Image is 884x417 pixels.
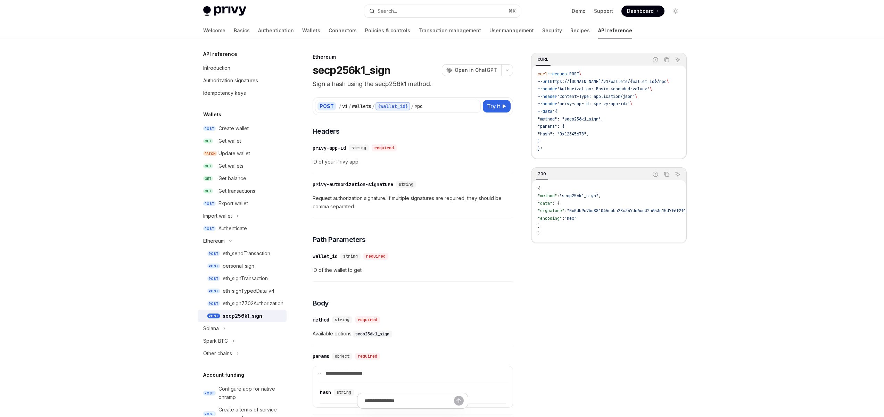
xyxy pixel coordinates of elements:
[234,22,250,39] a: Basics
[203,89,246,97] div: Idempotency keys
[562,216,564,221] span: :
[223,299,283,308] div: eth_sign7702Authorization
[198,285,287,297] a: POSTeth_signTypedData_v4
[557,86,650,92] span: 'Authorization: Basic <encoded-value>'
[419,22,481,39] a: Transaction management
[198,62,287,74] a: Introduction
[673,170,682,179] button: Ask AI
[218,124,249,133] div: Create wallet
[218,385,282,401] div: Configure app for native onramp
[557,94,635,99] span: 'Content-Type: application/json'
[218,137,241,145] div: Get wallet
[542,22,562,39] a: Security
[635,94,637,99] span: \
[483,100,511,112] button: Try it
[364,393,454,408] input: Ask a question...
[218,187,255,195] div: Get transactions
[536,55,551,64] div: cURL
[198,135,287,147] a: GETGet wallet
[570,22,590,39] a: Recipes
[218,224,247,233] div: Authenticate
[223,287,274,295] div: eth_signTypedData_v4
[339,103,341,110] div: /
[348,103,351,110] div: /
[538,116,603,122] span: "method": "secp256k1_sign",
[355,353,380,360] div: required
[203,176,213,181] span: GET
[365,22,410,39] a: Policies & controls
[372,144,397,151] div: required
[550,79,667,84] span: https://[DOMAIN_NAME]/v1/wallets/{wallet_id}/rpc
[335,317,349,323] span: string
[313,158,513,166] span: ID of your Privy app.
[557,193,560,199] span: :
[313,353,329,360] div: params
[651,170,660,179] button: Report incorrect code
[651,55,660,64] button: Report incorrect code
[572,8,586,15] a: Demo
[538,71,547,77] span: curl
[355,316,380,323] div: required
[313,64,391,76] h1: secp256k1_sign
[538,208,564,214] span: "signature"
[552,109,557,114] span: '{
[203,189,213,194] span: GET
[594,8,613,15] a: Support
[538,186,540,191] span: {
[538,94,557,99] span: --header
[399,182,413,187] span: string
[650,86,652,92] span: \
[203,349,232,358] div: Other chains
[364,5,520,17] button: Open search
[662,170,671,179] button: Copy the contents from the code block
[207,264,220,269] span: POST
[203,324,219,333] div: Solana
[203,64,230,72] div: Introduction
[538,223,540,229] span: }
[203,226,216,231] span: POST
[552,201,560,206] span: : {
[538,101,557,107] span: --header
[198,235,287,247] button: Toggle Ethereum section
[598,22,632,39] a: API reference
[203,139,213,144] span: GET
[329,22,357,39] a: Connectors
[538,86,557,92] span: --header
[667,79,669,84] span: \
[538,201,552,206] span: "data"
[313,330,513,338] span: Available options:
[442,64,501,76] button: Open in ChatGPT
[207,301,220,306] span: POST
[670,6,681,17] button: Toggle dark mode
[455,67,497,74] span: Open in ChatGPT
[203,391,216,396] span: POST
[198,160,287,172] a: GETGet wallets
[203,126,216,131] span: POST
[313,235,366,244] span: Path Parameters
[218,174,246,183] div: Get balance
[207,289,220,294] span: POST
[203,411,216,417] span: POST
[343,253,358,259] span: string
[223,312,262,320] div: secp256k1_sign
[538,231,540,236] span: }
[198,383,287,403] a: POSTConfigure app for native onramp
[363,253,388,260] div: required
[560,193,598,199] span: "secp256k1_sign"
[203,22,225,39] a: Welcome
[598,193,601,199] span: ,
[198,74,287,87] a: Authorization signatures
[198,260,287,272] a: POSTpersonal_sign
[218,149,250,158] div: Update wallet
[203,371,244,379] h5: Account funding
[538,109,552,114] span: --data
[538,131,589,137] span: "hash": "0x12345678",
[313,266,513,274] span: ID of the wallet to get.
[538,139,540,144] span: }
[198,347,287,360] button: Toggle Other chains section
[203,6,246,16] img: light logo
[207,251,220,256] span: POST
[198,185,287,197] a: GETGet transactions
[198,322,287,335] button: Toggle Solana section
[454,396,464,406] button: Send message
